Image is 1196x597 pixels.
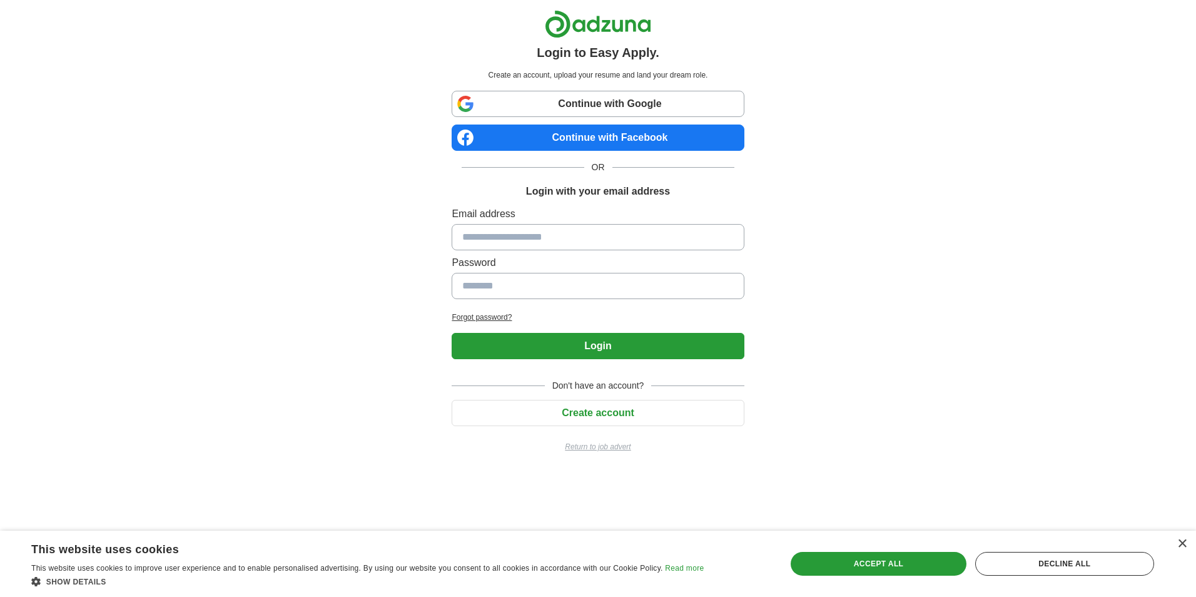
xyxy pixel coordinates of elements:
[454,69,741,81] p: Create an account, upload your resume and land your dream role.
[975,552,1154,576] div: Decline all
[452,407,744,418] a: Create account
[31,564,663,573] span: This website uses cookies to improve user experience and to enable personalised advertising. By u...
[31,538,672,557] div: This website uses cookies
[526,184,670,199] h1: Login with your email address
[452,441,744,452] a: Return to job advert
[545,10,651,38] img: Adzuna logo
[452,125,744,151] a: Continue with Facebook
[31,575,704,588] div: Show details
[452,333,744,359] button: Login
[537,43,659,62] h1: Login to Easy Apply.
[452,255,744,270] label: Password
[791,552,966,576] div: Accept all
[665,564,704,573] a: Read more, opens a new window
[452,400,744,426] button: Create account
[584,161,612,174] span: OR
[452,207,744,222] label: Email address
[545,379,652,392] span: Don't have an account?
[46,578,106,586] span: Show details
[452,91,744,117] a: Continue with Google
[1177,539,1187,549] div: Close
[452,312,744,323] a: Forgot password?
